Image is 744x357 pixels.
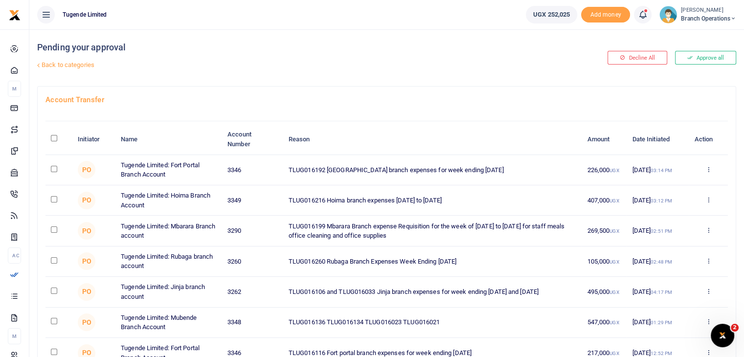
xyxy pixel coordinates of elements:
[115,246,222,277] td: Tugende Limited: Rubaga branch account
[659,6,677,23] img: profile-user
[222,277,283,307] td: 3262
[675,51,736,65] button: Approve all
[582,124,627,155] th: Amount: activate to sort column ascending
[8,247,21,264] li: Ac
[222,308,283,338] td: 3348
[78,283,95,301] span: Peace Otema
[222,216,283,246] td: 3290
[731,324,739,332] span: 2
[609,320,619,325] small: UGX
[651,351,672,356] small: 12:52 PM
[222,155,283,185] td: 3346
[115,308,222,338] td: Tugende Limited: Mubende Branch Account
[651,228,672,234] small: 02:51 PM
[283,185,582,216] td: TLUG016216 Hoima branch expenses [DATE] to [DATE]
[582,185,627,216] td: 407,000
[627,216,689,246] td: [DATE]
[533,10,570,20] span: UGX 252,025
[581,10,630,18] a: Add money
[651,290,672,295] small: 04:17 PM
[651,320,672,325] small: 01:29 PM
[222,124,283,155] th: Account Number: activate to sort column ascending
[627,246,689,277] td: [DATE]
[283,277,582,307] td: TLUG016106 and TLUG016033 Jinja branch expenses for week ending [DATE] and [DATE]
[283,246,582,277] td: TLUG016260 Rubaga Branch Expenses Week Ending [DATE]
[651,198,672,203] small: 03:12 PM
[115,124,222,155] th: Name: activate to sort column ascending
[582,246,627,277] td: 105,000
[651,168,672,173] small: 03:14 PM
[8,81,21,97] li: M
[115,155,222,185] td: Tugende Limited: Fort Portal Branch Account
[115,185,222,216] td: Tugende Limited: Hoima Branch Account
[8,328,21,344] li: M
[78,161,95,178] span: Peace Otema
[627,124,689,155] th: Date Initiated: activate to sort column ascending
[9,9,21,21] img: logo-small
[689,124,728,155] th: Action: activate to sort column ascending
[78,252,95,270] span: Peace Otema
[609,198,619,203] small: UGX
[627,308,689,338] td: [DATE]
[582,216,627,246] td: 269,500
[115,216,222,246] td: Tugende Limited: Mbarara Branch account
[37,42,500,53] h4: Pending your approval
[283,308,582,338] td: TLUG016136 TLUG016134 TLUG016023 TLUG016021
[526,6,577,23] a: UGX 252,025
[283,155,582,185] td: TLUG016192 [GEOGRAPHIC_DATA] branch expenses for week ending [DATE]
[522,6,581,23] li: Wallet ballance
[609,228,619,234] small: UGX
[627,155,689,185] td: [DATE]
[78,192,95,209] span: Peace Otema
[609,290,619,295] small: UGX
[72,124,115,155] th: Initiator: activate to sort column ascending
[45,124,72,155] th: : activate to sort column descending
[609,168,619,173] small: UGX
[59,10,111,19] span: Tugende Limited
[9,11,21,18] a: logo-small logo-large logo-large
[35,57,500,73] a: Back to categories
[581,7,630,23] span: Add money
[115,277,222,307] td: Tugende Limited: Jinja branch account
[651,259,672,265] small: 02:48 PM
[681,6,736,15] small: [PERSON_NAME]
[608,51,667,65] button: Decline All
[582,308,627,338] td: 547,000
[582,155,627,185] td: 226,000
[45,94,728,105] h4: Account Transfer
[283,216,582,246] td: TLUG016199 Mbarara Branch expense Requisition for the week of [DATE] to [DATE] for staff meals of...
[582,277,627,307] td: 495,000
[681,14,736,23] span: Branch Operations
[609,259,619,265] small: UGX
[222,185,283,216] td: 3349
[627,185,689,216] td: [DATE]
[609,351,619,356] small: UGX
[283,124,582,155] th: Reason: activate to sort column ascending
[78,313,95,331] span: Peace Otema
[627,277,689,307] td: [DATE]
[711,324,734,347] iframe: Intercom live chat
[78,222,95,240] span: Peace Otema
[659,6,736,23] a: profile-user [PERSON_NAME] Branch Operations
[581,7,630,23] li: Toup your wallet
[222,246,283,277] td: 3260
